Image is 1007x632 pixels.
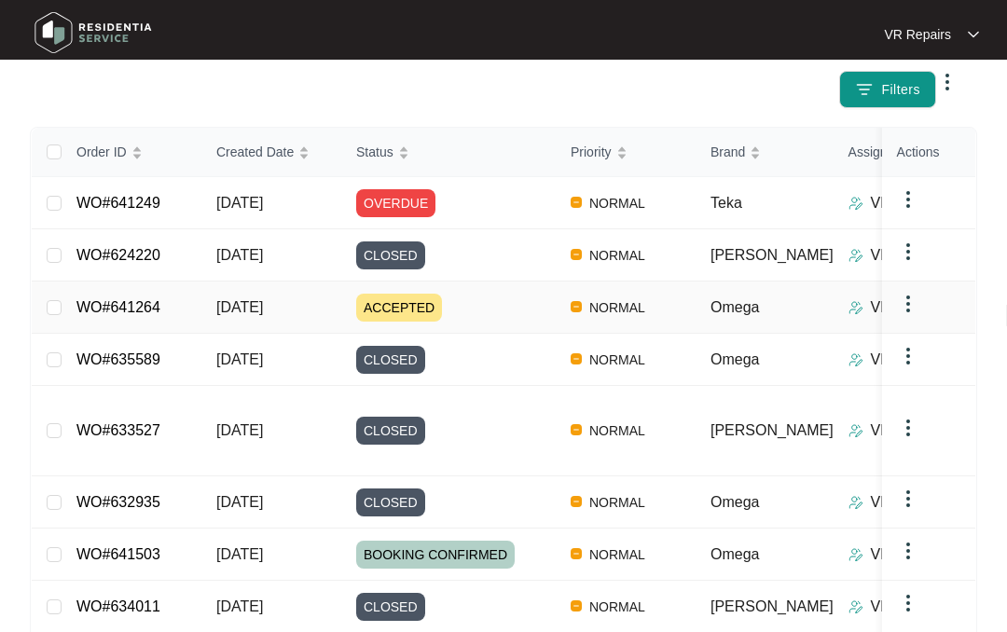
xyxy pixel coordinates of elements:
span: NORMAL [582,543,653,566]
img: Vercel Logo [571,424,582,435]
span: NORMAL [582,491,653,514]
p: VR Repairs [871,349,947,371]
span: [DATE] [216,247,263,263]
p: VR Repairs [884,25,951,44]
p: VR Repairs [871,596,947,618]
img: dropdown arrow [897,188,919,211]
img: dropdown arrow [936,71,959,93]
span: CLOSED [356,417,425,445]
img: Vercel Logo [571,249,582,260]
p: VR Repairs [871,192,947,214]
span: Order ID [76,142,127,162]
span: Omega [710,494,759,510]
a: WO#641249 [76,195,160,211]
a: WO#635589 [76,351,160,367]
img: Assigner Icon [848,352,863,367]
span: NORMAL [582,244,653,267]
span: OVERDUE [356,189,435,217]
span: [DATE] [216,494,263,510]
img: Vercel Logo [571,600,582,611]
span: [DATE] [216,598,263,614]
span: NORMAL [582,596,653,618]
img: Assigner Icon [848,423,863,438]
img: Vercel Logo [571,353,582,364]
img: Vercel Logo [571,496,582,507]
th: Order ID [62,128,201,177]
span: [PERSON_NAME] [710,247,834,263]
span: NORMAL [582,296,653,319]
a: WO#624220 [76,247,160,263]
span: [PERSON_NAME] [710,422,834,438]
span: Omega [710,299,759,315]
span: Status [356,142,393,162]
a: WO#633527 [76,422,160,438]
span: ACCEPTED [356,294,442,322]
span: Created Date [216,142,294,162]
img: Vercel Logo [571,301,582,312]
p: VR Repairs [871,543,947,566]
img: dropdown arrow [897,240,919,263]
span: NORMAL [582,192,653,214]
span: Assignee [848,142,903,162]
img: residentia service logo [28,5,159,61]
span: Teka [710,195,742,211]
img: dropdown arrow [897,592,919,614]
img: Assigner Icon [848,196,863,211]
img: dropdown arrow [968,30,979,39]
span: Brand [710,142,745,162]
span: [DATE] [216,195,263,211]
a: WO#641264 [76,299,160,315]
img: Vercel Logo [571,197,582,208]
th: Status [341,128,556,177]
img: dropdown arrow [897,293,919,315]
span: NORMAL [582,349,653,371]
a: WO#641503 [76,546,160,562]
img: Assigner Icon [848,547,863,562]
img: dropdown arrow [897,417,919,439]
span: Omega [710,546,759,562]
span: CLOSED [356,241,425,269]
span: [PERSON_NAME] [710,598,834,614]
span: [DATE] [216,351,263,367]
button: filter iconFilters [839,71,936,108]
th: Actions [882,128,975,177]
img: Assigner Icon [848,248,863,263]
p: VR Repairs [871,296,947,319]
p: VR Repairs [871,419,947,442]
span: [DATE] [216,546,263,562]
span: CLOSED [356,488,425,516]
span: [DATE] [216,422,263,438]
span: BOOKING CONFIRMED [356,541,515,569]
img: Assigner Icon [848,300,863,315]
p: VR Repairs [871,491,947,514]
a: WO#634011 [76,598,160,614]
th: Priority [556,128,696,177]
span: Priority [571,142,612,162]
p: VR Repairs [871,244,947,267]
img: Assigner Icon [848,495,863,510]
span: Filters [881,80,920,100]
span: [DATE] [216,299,263,315]
span: Omega [710,351,759,367]
span: CLOSED [356,346,425,374]
a: WO#632935 [76,494,160,510]
img: filter icon [855,80,874,99]
th: Created Date [201,128,341,177]
th: Brand [696,128,834,177]
img: dropdown arrow [897,345,919,367]
span: CLOSED [356,593,425,621]
span: NORMAL [582,419,653,442]
img: dropdown arrow [897,540,919,562]
img: dropdown arrow [897,488,919,510]
img: Vercel Logo [571,548,582,559]
img: Assigner Icon [848,599,863,614]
